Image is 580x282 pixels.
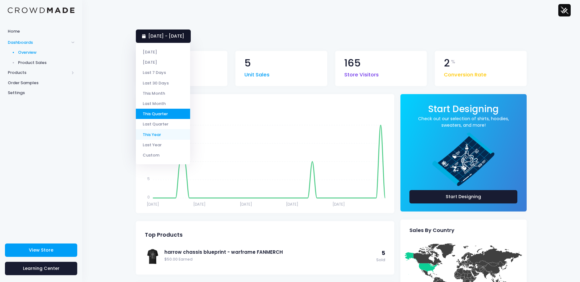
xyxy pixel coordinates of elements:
span: $50.00 Earned [164,257,373,262]
li: This Month [136,88,190,98]
li: Last Month [136,98,190,109]
a: harrow chassis blueprint - warframe FANMERCH [164,249,373,256]
li: Last Quarter [136,119,190,129]
li: [DATE] [136,47,190,57]
tspan: [DATE] [193,202,205,207]
span: Sales By Country [409,227,454,234]
a: [DATE] - [DATE] [136,30,191,43]
tspan: 5 [147,176,149,181]
tspan: [DATE] [239,202,252,207]
span: Product Sales [18,60,75,66]
tspan: 0 [147,194,149,200]
a: Start Designing [409,190,518,203]
img: User [558,4,571,16]
li: This Year [136,129,190,139]
span: 5 [244,58,251,68]
span: Overview [18,49,75,56]
span: Sold [376,257,385,263]
span: Top Products [145,232,183,238]
span: Home [8,28,74,34]
span: % [451,58,455,66]
span: Store Visitors [344,68,379,79]
li: Last 30 Days [136,78,190,88]
span: Products [8,70,69,76]
span: 165 [344,58,361,68]
a: Learning Center [5,262,77,275]
a: View Store [5,243,77,257]
li: This Quarter [136,109,190,119]
tspan: [DATE] [286,202,298,207]
img: Logo [8,7,74,13]
span: Settings [8,90,74,96]
span: 2 [444,58,450,68]
span: Conversion Rate [444,68,487,79]
li: Last 7 Days [136,67,190,78]
li: [DATE] [136,57,190,67]
tspan: [DATE] [146,202,159,207]
span: Start Designing [428,102,499,115]
span: Unit Sales [244,68,270,79]
tspan: [DATE] [332,202,345,207]
span: Dashboards [8,39,69,46]
span: View Store [29,247,53,253]
span: [DATE] - [DATE] [148,33,184,39]
span: Order Samples [8,80,74,86]
a: Check out our selection of shirts, hoodies, sweaters, and more! [409,116,518,129]
li: Last Year [136,140,190,150]
a: Start Designing [428,108,499,114]
span: Learning Center [23,265,60,271]
li: Custom [136,150,190,160]
span: 5 [382,249,385,257]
